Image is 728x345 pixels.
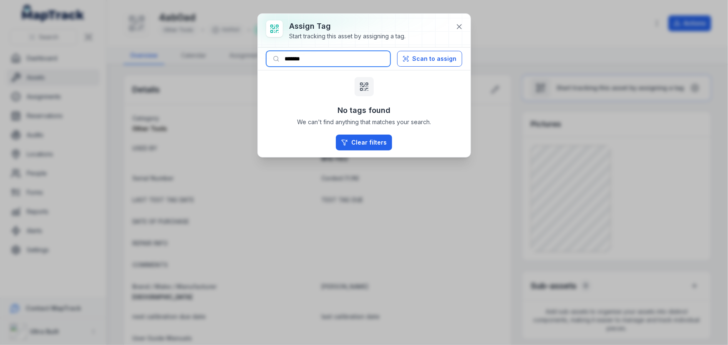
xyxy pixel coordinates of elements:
button: Scan to assign [397,51,462,67]
div: Start tracking this asset by assigning a tag. [290,32,406,40]
h3: Assign tag [290,20,406,32]
button: Clear filters [336,135,392,150]
h3: No tags found [338,105,390,116]
span: We can't find anything that matches your search. [297,118,431,126]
